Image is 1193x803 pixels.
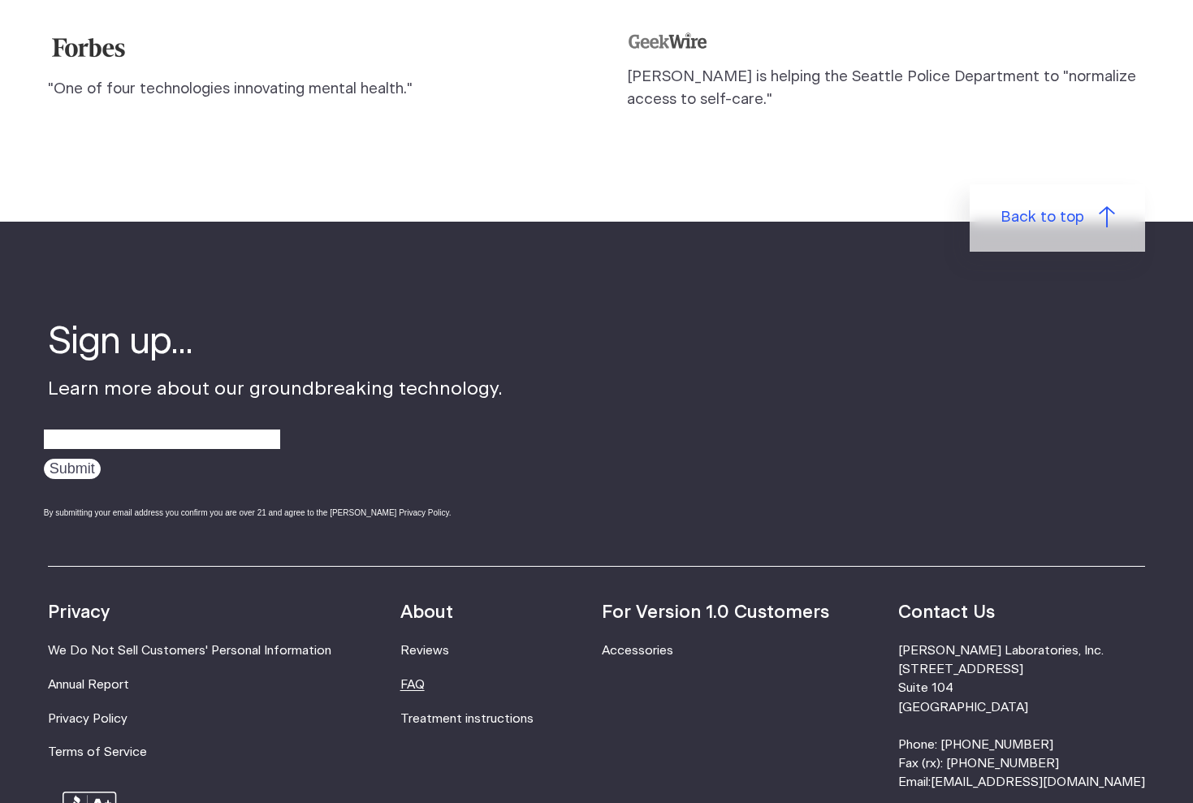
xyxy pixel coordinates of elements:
h4: Sign up... [48,317,503,368]
span: Back to top [1001,206,1084,229]
a: We Do Not Sell Customers' Personal Information [48,645,331,657]
p: [PERSON_NAME] is helping the Seattle Police Department to "normalize access to self-care." [627,66,1146,111]
input: Submit [44,459,101,479]
strong: For Version 1.0 Customers [602,603,829,621]
strong: Contact Us [898,603,995,621]
p: "One of four technologies innovating mental health." [48,78,567,101]
a: Terms of Service [48,746,147,758]
li: [PERSON_NAME] Laboratories, Inc. [STREET_ADDRESS] Suite 104 [GEOGRAPHIC_DATA] Phone: [PHONE_NUMBE... [898,641,1145,792]
a: Back to top [970,184,1145,253]
a: Accessories [602,645,673,657]
a: [EMAIL_ADDRESS][DOMAIN_NAME] [931,776,1145,788]
a: FAQ [400,679,425,691]
div: Learn more about our groundbreaking technology. [48,317,503,534]
strong: Privacy [48,603,110,621]
div: By submitting your email address you confirm you are over 21 and agree to the [PERSON_NAME] Priva... [44,507,503,519]
a: Reviews [400,645,449,657]
a: Privacy Policy [48,713,128,725]
a: Treatment instructions [400,713,534,725]
a: Annual Report [48,679,129,691]
strong: About [400,603,453,621]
